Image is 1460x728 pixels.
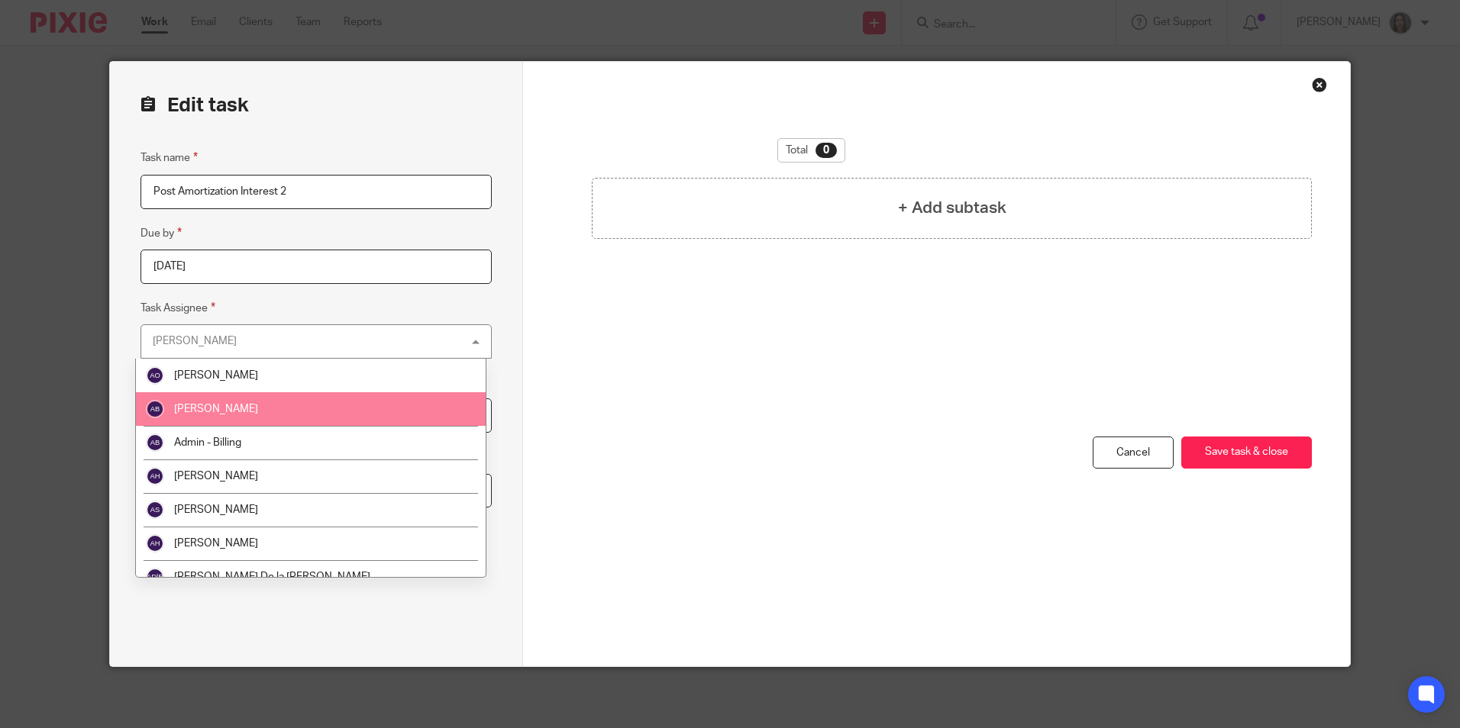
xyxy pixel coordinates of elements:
[816,143,837,158] div: 0
[174,370,258,381] span: [PERSON_NAME]
[146,501,164,519] img: svg%3E
[146,534,164,552] img: svg%3E
[146,433,164,452] img: svg%3E
[174,572,370,582] span: [PERSON_NAME] De la [PERSON_NAME]
[146,467,164,485] img: svg%3E
[1181,436,1312,469] button: Save task & close
[141,224,182,242] label: Due by
[174,471,258,482] span: [PERSON_NAME]
[146,366,164,385] img: svg%3E
[146,400,164,418] img: svg%3E
[141,250,492,284] input: Pick a date
[153,336,237,346] div: [PERSON_NAME]
[146,568,164,586] img: svg%3E
[777,138,845,163] div: Total
[174,538,258,549] span: [PERSON_NAME]
[141,92,492,118] h2: Edit task
[141,299,215,317] label: Task Assignee
[898,196,1006,220] h4: + Add subtask
[174,404,258,414] span: [PERSON_NAME]
[141,149,198,166] label: Task name
[1312,77,1327,92] div: Close this dialog window
[174,437,241,448] span: Admin - Billing
[1093,436,1174,469] a: Cancel
[174,504,258,515] span: [PERSON_NAME]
